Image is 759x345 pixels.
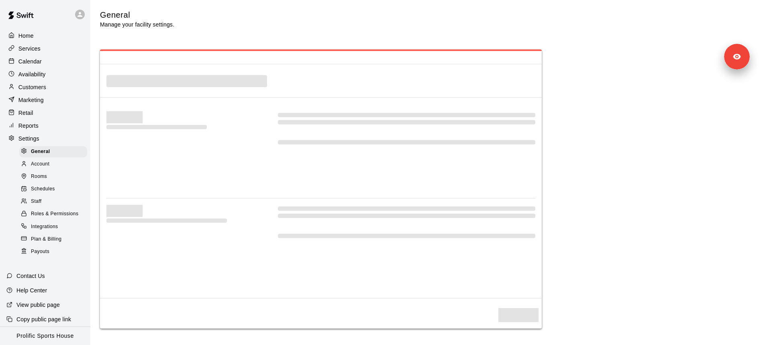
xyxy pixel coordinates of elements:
[18,57,42,65] p: Calendar
[19,184,87,195] div: Schedules
[18,96,44,104] p: Marketing
[31,248,49,256] span: Payouts
[16,301,60,309] p: View public page
[31,223,58,231] span: Integrations
[31,185,55,193] span: Schedules
[16,315,71,323] p: Copy public page link
[19,145,90,158] a: General
[31,198,41,206] span: Staff
[18,122,39,130] p: Reports
[19,196,87,207] div: Staff
[6,107,84,119] a: Retail
[19,158,90,170] a: Account
[31,148,50,156] span: General
[18,45,41,53] p: Services
[6,94,84,106] a: Marketing
[19,221,87,233] div: Integrations
[19,234,87,245] div: Plan & Billing
[6,68,84,80] a: Availability
[19,233,90,245] a: Plan & Billing
[19,208,87,220] div: Roles & Permissions
[16,286,47,294] p: Help Center
[19,196,90,208] a: Staff
[6,30,84,42] a: Home
[31,210,78,218] span: Roles & Permissions
[6,55,84,67] a: Calendar
[19,208,90,220] a: Roles & Permissions
[31,160,49,168] span: Account
[16,332,73,340] p: Prolific Sports House
[18,135,39,143] p: Settings
[18,109,33,117] p: Retail
[18,83,46,91] p: Customers
[6,81,84,93] a: Customers
[6,120,84,132] a: Reports
[19,159,87,170] div: Account
[19,246,87,257] div: Payouts
[6,133,84,145] a: Settings
[16,272,45,280] p: Contact Us
[19,220,90,233] a: Integrations
[31,173,47,181] span: Rooms
[19,245,90,258] a: Payouts
[100,10,174,20] h5: General
[31,235,61,243] span: Plan & Billing
[100,20,174,29] p: Manage your facility settings.
[18,32,34,40] p: Home
[19,146,87,157] div: General
[6,43,84,55] a: Services
[19,171,87,182] div: Rooms
[19,171,90,183] a: Rooms
[18,70,46,78] p: Availability
[19,183,90,196] a: Schedules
